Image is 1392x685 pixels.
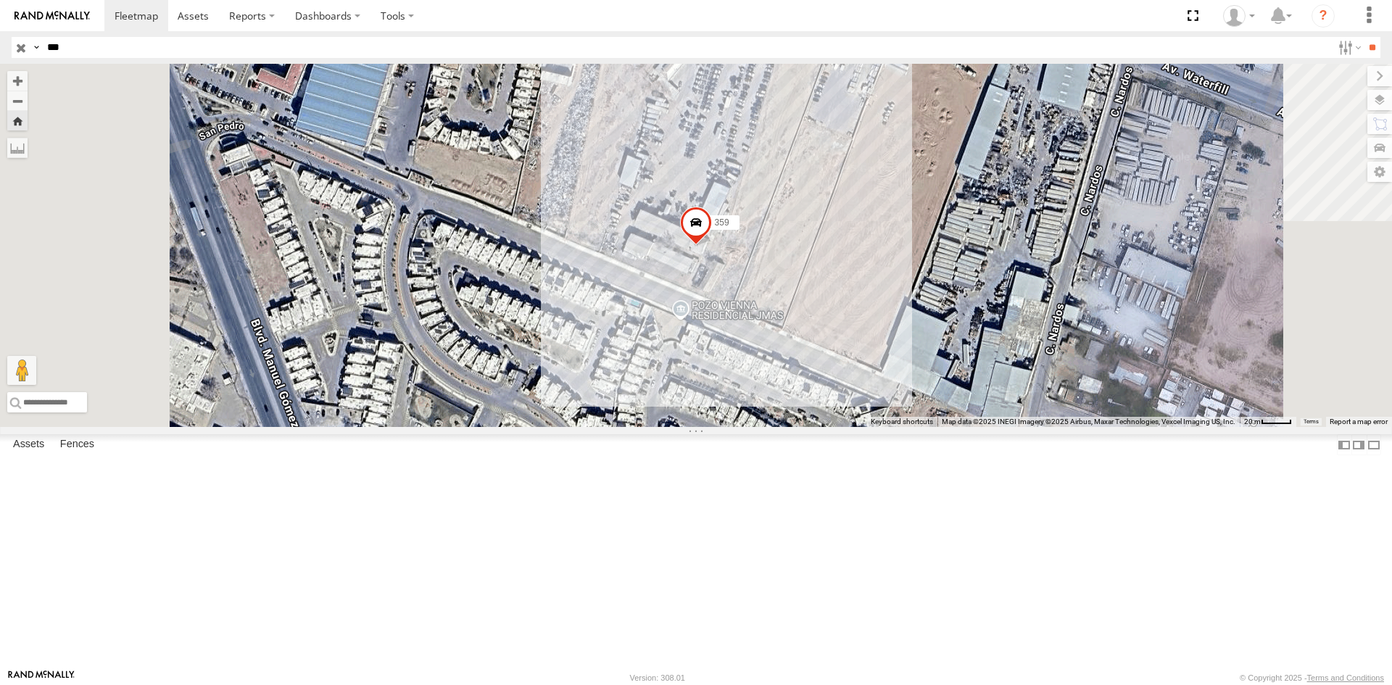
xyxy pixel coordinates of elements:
button: Zoom out [7,91,28,111]
label: Search Query [30,37,42,58]
label: Dock Summary Table to the Right [1351,434,1366,455]
a: Terms (opens in new tab) [1304,419,1319,425]
a: Visit our Website [8,671,75,685]
img: rand-logo.svg [14,11,90,21]
button: Keyboard shortcuts [871,417,933,427]
label: Assets [6,435,51,455]
label: Map Settings [1367,162,1392,182]
label: Dock Summary Table to the Left [1337,434,1351,455]
label: Search Filter Options [1333,37,1364,58]
button: Map Scale: 20 m per 39 pixels [1240,417,1296,427]
a: Report a map error [1330,418,1388,425]
label: Fences [53,435,101,455]
button: Zoom in [7,71,28,91]
div: © Copyright 2025 - [1240,673,1384,682]
span: 359 [715,217,729,228]
span: Map data ©2025 INEGI Imagery ©2025 Airbus, Maxar Technologies, Vexcel Imaging US, Inc. [942,418,1235,425]
a: Terms and Conditions [1307,673,1384,682]
div: Version: 308.01 [630,673,685,682]
div: Roberto Garcia [1218,5,1260,27]
label: Measure [7,138,28,158]
label: Hide Summary Table [1367,434,1381,455]
button: Drag Pegman onto the map to open Street View [7,356,36,385]
button: Zoom Home [7,111,28,130]
i: ? [1312,4,1335,28]
span: 20 m [1244,418,1261,425]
